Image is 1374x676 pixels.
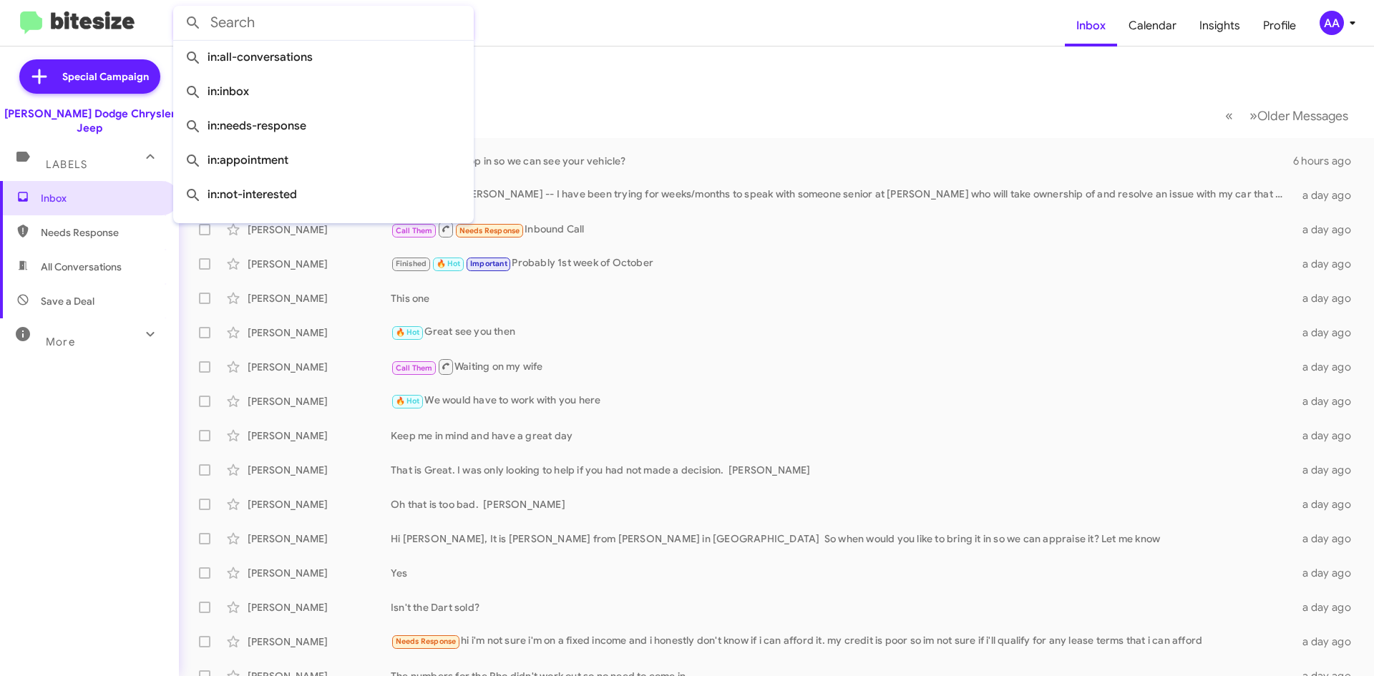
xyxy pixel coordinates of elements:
button: AA [1307,11,1358,35]
div: a day ago [1294,222,1363,237]
nav: Page navigation example [1217,101,1357,130]
div: Hi [PERSON_NAME], It is [PERSON_NAME] from [PERSON_NAME] in [GEOGRAPHIC_DATA] So when would you l... [391,532,1294,546]
div: [PERSON_NAME] [248,222,391,237]
a: Insights [1188,5,1252,46]
div: [PERSON_NAME] [248,394,391,408]
div: a day ago [1294,291,1363,305]
div: AA [1320,11,1344,35]
span: Save a Deal [41,294,94,308]
div: a day ago [1294,394,1363,408]
div: Probably 1st week of October [391,255,1294,272]
div: a day ago [1294,463,1363,477]
span: Finished [396,259,427,268]
div: [PERSON_NAME] [248,428,391,443]
span: in:inbox [185,74,462,109]
div: That is Great. I was only looking to help if you had not made a decision. [PERSON_NAME] [391,463,1294,477]
span: Call Them [396,226,433,235]
div: Oh that is too bad. [PERSON_NAME] [391,497,1294,511]
div: [PERSON_NAME] [248,600,391,614]
div: hi i'm not sure i'm on a fixed income and i honestly don't know if i can afford it. my credit is ... [391,633,1294,650]
div: [PERSON_NAME] -- I have been trying for weeks/months to speak with someone senior at [PERSON_NAME... [391,187,1294,203]
div: Inbound Call [391,220,1294,238]
div: a day ago [1294,428,1363,443]
div: [PERSON_NAME] [248,325,391,340]
div: a day ago [1294,532,1363,546]
div: This one [391,291,1294,305]
div: We would have to work with you here [391,393,1294,409]
span: 🔥 Hot [396,328,420,337]
div: [PERSON_NAME] [248,257,391,271]
div: [PERSON_NAME] [248,497,391,511]
div: a day ago [1294,188,1363,202]
span: 🔥 Hot [396,396,420,406]
span: Needs Response [41,225,162,240]
div: a day ago [1294,257,1363,271]
span: in:needs-response [185,109,462,143]
div: [PERSON_NAME] [248,360,391,374]
span: in:appointment [185,143,462,177]
a: Special Campaign [19,59,160,94]
span: Inbox [41,191,162,205]
span: Important [470,259,507,268]
div: [PERSON_NAME] [248,532,391,546]
div: Waiting on my wife [391,358,1294,376]
span: 🔥 Hot [437,259,461,268]
span: in:not-interested [185,177,462,212]
span: Call Them [396,363,433,373]
div: [PERSON_NAME] [248,291,391,305]
div: a day ago [1294,600,1363,614]
input: Search [173,6,474,40]
div: a day ago [1294,635,1363,649]
span: in:all-conversations [185,40,462,74]
div: Isn't the Dart sold? [391,600,1294,614]
div: Great see you then [391,324,1294,341]
div: a day ago [1294,325,1363,340]
span: « [1225,107,1233,124]
a: Inbox [1065,5,1117,46]
div: Keep me in mind and have a great day [391,428,1294,443]
span: Labels [46,158,87,171]
span: All Conversations [41,260,122,274]
div: a day ago [1294,566,1363,580]
span: Needs Response [459,226,520,235]
div: [PERSON_NAME] [248,463,391,477]
span: More [46,335,75,348]
span: » [1249,107,1257,124]
div: [PERSON_NAME] [248,566,391,580]
span: in:sold-verified [185,212,462,246]
a: Calendar [1117,5,1188,46]
div: Yes [391,566,1294,580]
div: a day ago [1294,497,1363,511]
button: Previous [1217,101,1242,130]
a: Profile [1252,5,1307,46]
span: Needs Response [396,637,457,646]
span: Special Campaign [62,69,149,84]
div: a day ago [1294,360,1363,374]
span: Older Messages [1257,108,1348,124]
button: Next [1241,101,1357,130]
div: [PERSON_NAME] [248,635,391,649]
div: 6 hours ago [1293,154,1363,168]
div: When can you stop in so we can see your vehicle? [391,154,1293,168]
